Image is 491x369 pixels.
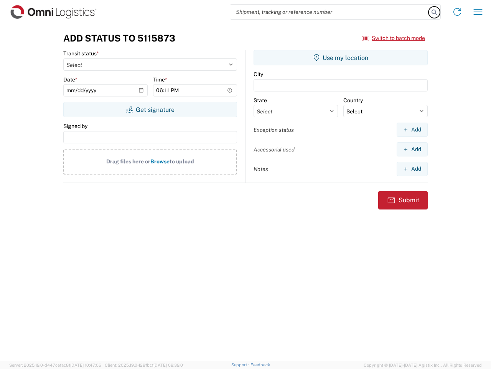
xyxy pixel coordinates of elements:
[63,123,87,130] label: Signed by
[106,158,150,165] span: Drag files here or
[250,362,270,367] a: Feedback
[254,71,263,78] label: City
[364,362,482,369] span: Copyright © [DATE]-[DATE] Agistix Inc., All Rights Reserved
[397,123,428,137] button: Add
[63,33,175,44] h3: Add Status to 5115873
[343,97,363,104] label: Country
[397,162,428,176] button: Add
[170,158,194,165] span: to upload
[231,362,250,367] a: Support
[254,97,267,104] label: State
[70,363,101,367] span: [DATE] 10:47:06
[63,76,77,83] label: Date
[230,5,429,19] input: Shipment, tracking or reference number
[397,142,428,156] button: Add
[150,158,170,165] span: Browse
[254,50,428,65] button: Use my location
[378,191,428,209] button: Submit
[153,363,185,367] span: [DATE] 09:39:01
[362,32,425,45] button: Switch to batch mode
[254,126,294,133] label: Exception status
[63,50,99,57] label: Transit status
[105,363,185,367] span: Client: 2025.19.0-129fbcf
[9,363,101,367] span: Server: 2025.19.0-d447cefac8f
[254,146,295,153] label: Accessorial used
[153,76,167,83] label: Time
[63,102,237,117] button: Get signature
[254,166,268,173] label: Notes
